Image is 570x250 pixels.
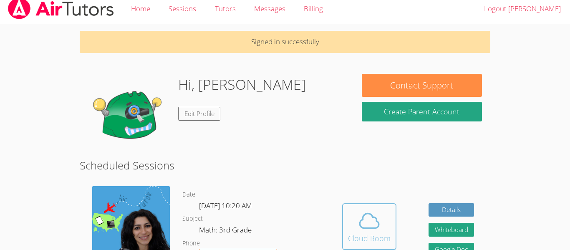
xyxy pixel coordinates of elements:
dt: Subject [182,214,203,224]
span: [DATE] 10:20 AM [199,201,252,210]
button: Cloud Room [342,203,396,250]
button: Contact Support [362,74,482,97]
button: Create Parent Account [362,102,482,121]
button: Whiteboard [429,223,474,237]
h1: Hi, [PERSON_NAME] [178,74,306,95]
dt: Date [182,189,195,200]
a: Details [429,203,474,217]
h2: Scheduled Sessions [80,157,490,173]
img: default.png [88,74,172,157]
dt: Phone [182,238,200,249]
span: Messages [254,4,285,13]
dd: Math: 3rd Grade [199,224,253,238]
a: Edit Profile [178,107,221,121]
div: Cloud Room [348,232,391,244]
p: Signed in successfully [80,31,490,53]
